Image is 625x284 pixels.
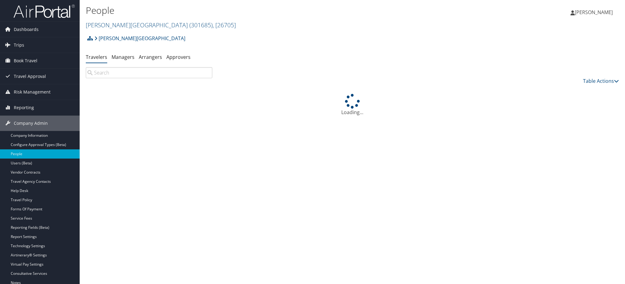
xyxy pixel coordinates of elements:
[14,116,48,131] span: Company Admin
[570,3,619,21] a: [PERSON_NAME]
[583,78,619,84] a: Table Actions
[213,21,236,29] span: , [ 26705 ]
[13,4,75,18] img: airportal-logo.png
[14,22,39,37] span: Dashboards
[14,100,34,115] span: Reporting
[14,53,37,68] span: Book Travel
[166,54,191,60] a: Approvers
[86,4,441,17] h1: People
[86,21,236,29] a: [PERSON_NAME][GEOGRAPHIC_DATA]
[14,69,46,84] span: Travel Approval
[86,94,619,116] div: Loading...
[86,67,212,78] input: Search
[189,21,213,29] span: ( 301685 )
[112,54,134,60] a: Managers
[14,84,51,100] span: Risk Management
[139,54,162,60] a: Arrangers
[86,54,107,60] a: Travelers
[14,37,24,53] span: Trips
[94,32,185,44] a: [PERSON_NAME][GEOGRAPHIC_DATA]
[575,9,613,16] span: [PERSON_NAME]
